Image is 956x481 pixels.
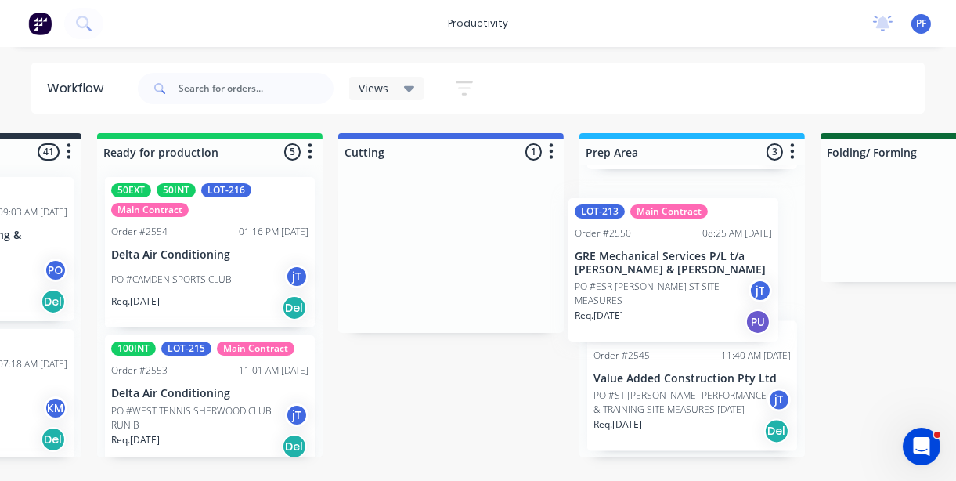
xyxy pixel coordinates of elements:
[440,12,516,35] div: productivity
[916,16,926,31] span: PF
[359,80,388,96] span: Views
[47,79,111,98] div: Workflow
[28,12,52,35] img: Factory
[903,428,940,465] iframe: Intercom live chat
[179,73,334,104] input: Search for orders...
